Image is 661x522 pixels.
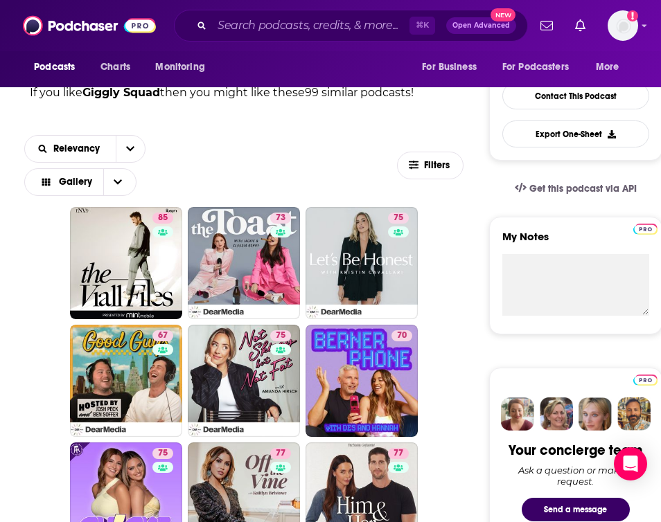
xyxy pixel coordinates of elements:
span: Monitoring [155,57,204,77]
span: Open Advanced [452,22,510,29]
button: Export One-Sheet [502,120,649,147]
a: 75 [306,207,418,319]
button: Choose View [24,168,136,196]
button: open menu [146,54,222,80]
span: 77 [276,447,285,460]
p: If you like then you might like these 99 similar podcasts ! [24,84,464,102]
a: 75 [152,448,173,459]
span: Gallery [59,177,92,187]
a: 70 [391,330,412,341]
img: User Profile [608,10,638,41]
input: Search podcasts, credits, & more... [212,15,409,37]
button: Open AdvancedNew [446,17,516,34]
img: Sydney Profile [501,397,534,431]
span: 70 [397,329,407,343]
a: 67 [152,330,173,341]
span: Get this podcast via API [529,183,637,195]
span: 73 [276,211,285,225]
img: Podchaser - Follow, Share and Rate Podcasts [23,12,156,39]
h2: Choose View [24,168,150,196]
label: My Notes [502,230,649,254]
button: open menu [25,144,116,154]
a: Show notifications dropdown [570,14,591,37]
a: Contact This Podcast [502,82,649,109]
button: open menu [493,54,589,80]
a: 77 [388,448,409,459]
span: More [596,57,619,77]
span: 67 [158,329,168,343]
a: 75 [188,325,300,437]
a: Pro website [633,372,658,386]
a: 70 [306,325,418,437]
button: open menu [24,54,93,80]
span: ⌘ K [409,17,435,35]
a: 67 [70,325,182,437]
span: Charts [100,57,130,77]
span: Podcasts [34,57,75,77]
div: Search podcasts, credits, & more... [174,10,528,42]
span: 77 [394,447,403,460]
span: Relevancy [53,144,105,154]
svg: Add a profile image [627,10,638,21]
a: 75 [388,213,409,224]
span: 75 [276,329,285,343]
span: For Podcasters [502,57,569,77]
span: Logged in as KevinZ [608,10,638,41]
img: Podchaser Pro [633,224,658,235]
div: Your concierge team [509,442,642,459]
a: 85 [152,213,173,224]
a: 85 [70,207,182,319]
img: Jon Profile [617,397,651,431]
a: 73 [270,213,291,224]
span: New [491,8,515,21]
button: Filters [397,152,464,179]
div: Ask a question or make a request. [502,465,649,487]
img: Barbara Profile [540,397,573,431]
a: Show notifications dropdown [535,14,558,37]
a: 75 [270,330,291,341]
a: Pro website [633,222,658,235]
img: Jules Profile [579,397,612,431]
span: 75 [158,447,168,460]
strong: Giggly Squad [82,86,160,99]
span: 85 [158,211,168,225]
button: open menu [412,54,494,80]
a: 77 [270,448,291,459]
span: 75 [394,211,403,225]
button: Send a message [522,498,630,521]
a: Charts [91,54,139,80]
button: open menu [116,136,145,162]
a: Get this podcast via API [504,172,648,206]
img: Podchaser Pro [633,375,658,386]
div: Open Intercom Messenger [614,447,647,480]
button: open menu [586,54,637,80]
span: For Business [422,57,477,77]
span: Filters [424,161,452,170]
button: Show profile menu [608,10,638,41]
a: 73 [188,207,300,319]
h2: Choose List sort [24,135,146,163]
